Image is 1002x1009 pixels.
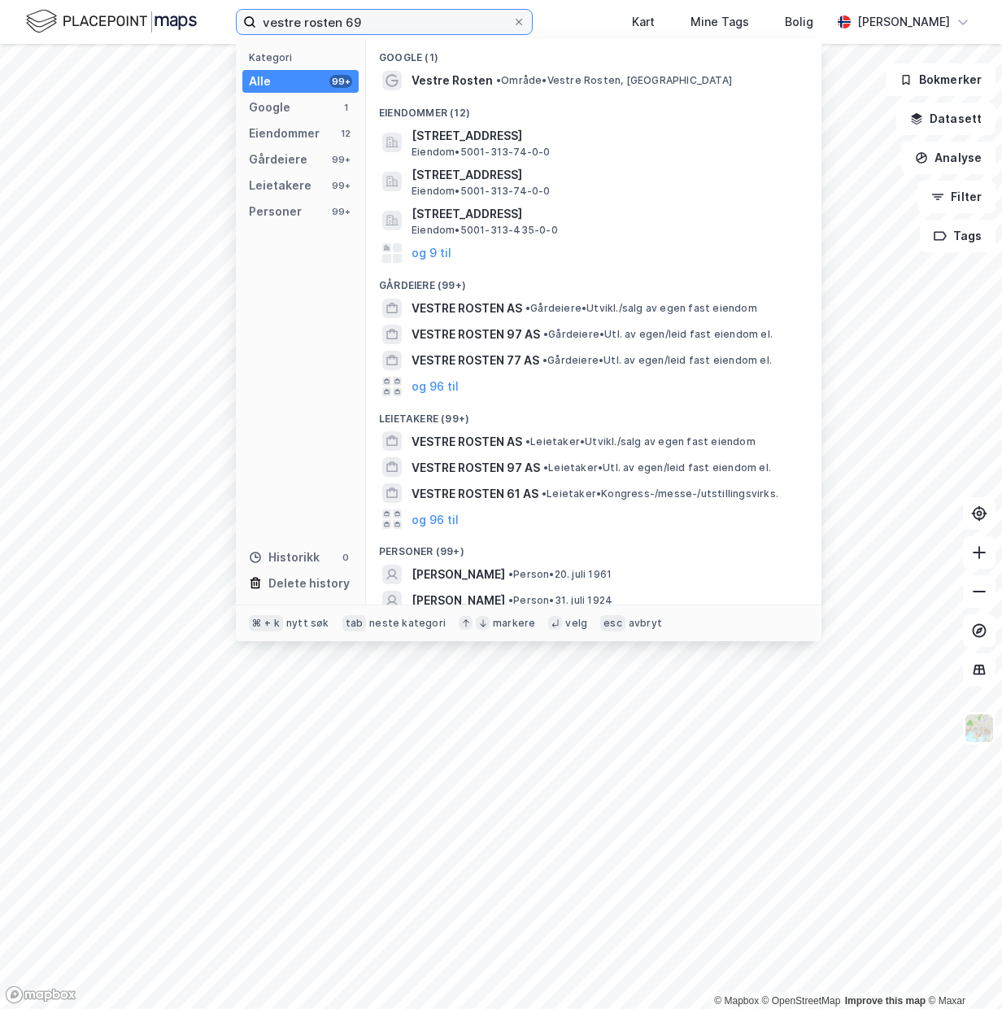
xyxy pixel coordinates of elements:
[543,461,548,474] span: •
[412,458,540,478] span: VESTRE ROSTEN 97 AS
[964,713,995,744] img: Z
[542,354,772,367] span: Gårdeiere • Utl. av egen/leid fast eiendom el.
[249,150,307,169] div: Gårdeiere
[629,617,662,630] div: avbryt
[249,202,302,221] div: Personer
[249,51,359,63] div: Kategori
[329,75,352,88] div: 99+
[329,179,352,192] div: 99+
[412,224,558,237] span: Eiendom • 5001-313-435-0-0
[886,63,995,96] button: Bokmerker
[249,98,290,117] div: Google
[600,615,625,631] div: esc
[366,38,821,68] div: Google (1)
[412,325,540,344] span: VESTRE ROSTEN 97 AS
[342,615,367,631] div: tab
[508,594,513,606] span: •
[496,74,501,86] span: •
[249,548,320,567] div: Historikk
[921,931,1002,1009] iframe: Chat Widget
[508,594,612,607] span: Person • 31. juli 1924
[920,220,995,252] button: Tags
[5,985,76,1004] a: Mapbox homepage
[525,302,757,315] span: Gårdeiere • Utvikl./salg av egen fast eiendom
[525,302,530,314] span: •
[412,165,802,185] span: [STREET_ADDRESS]
[329,153,352,166] div: 99+
[917,181,995,213] button: Filter
[366,94,821,123] div: Eiendommer (12)
[366,266,821,295] div: Gårdeiere (99+)
[542,487,778,500] span: Leietaker • Kongress-/messe-/utstillingsvirks.
[543,461,771,474] span: Leietaker • Utl. av egen/leid fast eiendom el.
[329,205,352,218] div: 99+
[921,931,1002,1009] div: Kontrollprogram for chat
[525,435,530,448] span: •
[714,995,759,1007] a: Mapbox
[412,243,451,263] button: og 9 til
[412,591,505,610] span: [PERSON_NAME]
[412,432,522,452] span: VESTRE ROSTEN AS
[412,126,802,146] span: [STREET_ADDRESS]
[496,74,732,87] span: Område • Vestre Rosten, [GEOGRAPHIC_DATA]
[412,146,551,159] span: Eiendom • 5001-313-74-0-0
[249,72,271,91] div: Alle
[785,12,813,32] div: Bolig
[366,532,821,561] div: Personer (99+)
[762,995,841,1007] a: OpenStreetMap
[896,103,995,135] button: Datasett
[691,12,749,32] div: Mine Tags
[412,185,551,198] span: Eiendom • 5001-313-74-0-0
[366,400,821,429] div: Leietakere (99+)
[543,328,773,341] span: Gårdeiere • Utl. av egen/leid fast eiendom el.
[412,71,493,90] span: Vestre Rosten
[249,124,320,143] div: Eiendommer
[412,565,505,584] span: [PERSON_NAME]
[268,574,350,593] div: Delete history
[339,551,352,564] div: 0
[412,204,802,224] span: [STREET_ADDRESS]
[369,617,446,630] div: neste kategori
[565,617,587,630] div: velg
[412,484,538,504] span: VESTRE ROSTEN 61 AS
[542,487,547,500] span: •
[339,101,352,114] div: 1
[412,351,539,370] span: VESTRE ROSTEN 77 AS
[412,377,459,396] button: og 96 til
[857,12,950,32] div: [PERSON_NAME]
[412,299,522,318] span: VESTRE ROSTEN AS
[901,142,995,174] button: Analyse
[26,7,197,36] img: logo.f888ab2527a4732fd821a326f86c7f29.svg
[256,10,512,34] input: Søk på adresse, matrikkel, gårdeiere, leietakere eller personer
[845,995,926,1007] a: Improve this map
[286,617,329,630] div: nytt søk
[339,127,352,140] div: 12
[632,12,655,32] div: Kart
[412,509,459,529] button: og 96 til
[508,568,513,580] span: •
[542,354,547,366] span: •
[508,568,612,581] span: Person • 20. juli 1961
[493,617,535,630] div: markere
[525,435,756,448] span: Leietaker • Utvikl./salg av egen fast eiendom
[543,328,548,340] span: •
[249,615,283,631] div: ⌘ + k
[249,176,311,195] div: Leietakere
